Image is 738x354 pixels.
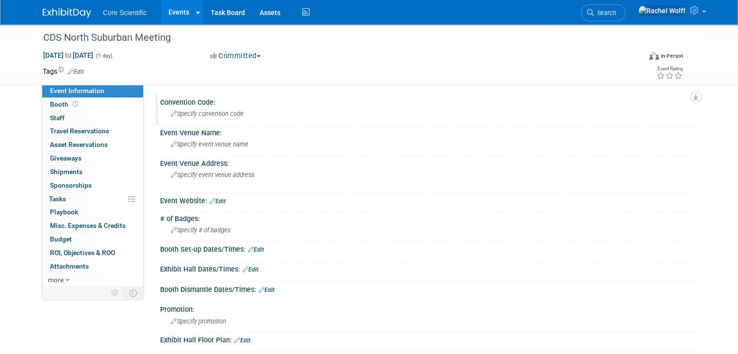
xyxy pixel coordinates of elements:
a: Attachments [42,260,143,273]
a: Sponsorships [42,179,143,192]
div: Event Venue Address: [160,156,695,168]
a: Booth [42,98,143,111]
span: Playbook [50,208,78,216]
div: Exhibit Hall Dates/Times: [160,262,695,274]
span: Specify promotion [171,318,226,325]
div: Event Format [589,50,683,65]
span: more [48,276,64,284]
a: Event Information [42,84,143,97]
a: more [42,274,143,287]
div: Booth Set-up Dates/Times: [160,242,695,255]
span: to [64,51,73,59]
div: Booth Dismantle Dates/Times: [160,282,695,295]
span: Specify convention code [171,110,244,117]
a: Edit [68,68,84,75]
span: Staff [50,114,65,122]
span: Shipments [50,168,82,176]
a: Search [581,4,625,21]
span: Tasks [49,195,66,203]
span: Attachments [50,262,89,270]
span: Sponsorships [50,181,92,189]
span: Specify # of badges [171,226,230,234]
button: Committed [207,51,264,61]
td: Personalize Event Tab Strip [107,287,124,299]
a: Staff [42,112,143,125]
a: Budget [42,233,143,246]
a: ROI, Objectives & ROO [42,246,143,259]
span: Specify event venue name [171,141,248,148]
a: Misc. Expenses & Credits [42,219,143,232]
td: Tags [43,66,84,76]
a: Edit [234,337,250,344]
a: Edit [243,266,259,273]
a: Shipments [42,165,143,178]
span: Specify event venue address [171,171,254,178]
span: Core Scientific [103,9,147,16]
div: In-Person [660,52,683,60]
td: Toggle Event Tabs [124,287,144,299]
a: Playbook [42,206,143,219]
a: Tasks [42,193,143,206]
img: Format-Inperson.png [649,52,659,60]
span: Event Information [50,87,104,95]
div: Exhibit Hall Floor Plan: [160,333,695,345]
span: Search [594,9,616,16]
a: Edit [259,287,275,293]
span: Asset Reservations [50,141,108,148]
a: Edit [210,198,226,205]
span: Booth [50,100,80,108]
div: CDS North Suburban Meeting [40,29,629,47]
span: Travel Reservations [50,127,109,135]
span: [DATE] [DATE] [43,51,94,60]
a: Edit [248,246,264,253]
div: Event Venue Name: [160,126,695,138]
span: Budget [50,235,72,243]
div: Event Website: [160,193,695,206]
div: # of Badges: [160,211,695,224]
img: Rachel Wolff [638,5,686,16]
span: ROI, Objectives & ROO [50,249,115,257]
span: Booth not reserved yet [71,100,80,108]
span: Giveaways [50,154,82,162]
img: ExhibitDay [43,8,91,18]
div: Convention Code: [160,95,695,107]
a: Asset Reservations [42,138,143,151]
span: (1 day) [95,53,113,59]
span: Misc. Expenses & Credits [50,222,126,229]
div: Event Rating [656,66,683,71]
div: Promotion: [160,302,695,314]
a: Giveaways [42,152,143,165]
a: Travel Reservations [42,125,143,138]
